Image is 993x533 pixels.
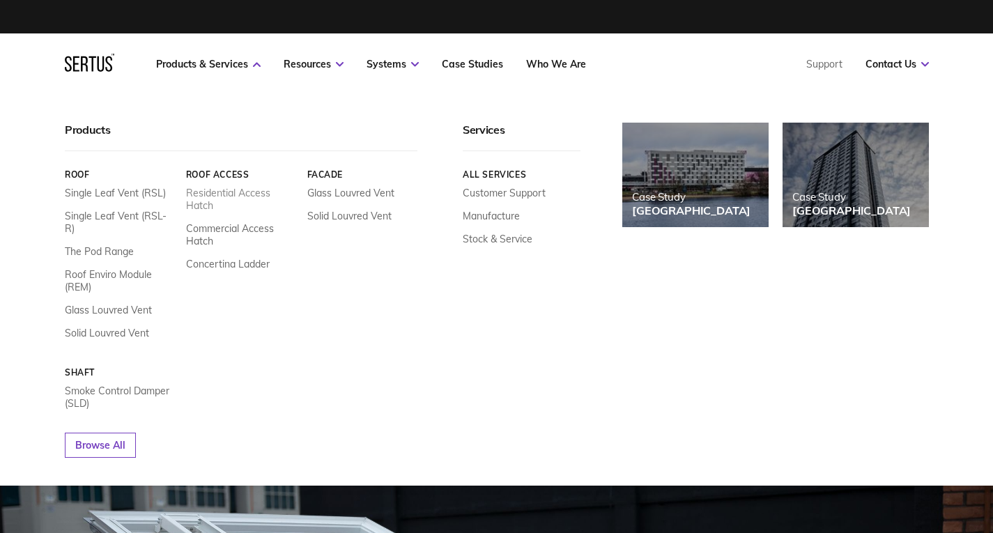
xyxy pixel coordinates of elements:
a: Smoke Control Damper (SLD) [65,385,176,410]
a: Solid Louvred Vent [65,327,149,339]
a: Concertina Ladder [185,258,269,270]
a: Glass Louvred Vent [307,187,394,199]
a: Stock & Service [463,233,532,245]
a: Roof [65,169,176,180]
a: All services [463,169,580,180]
div: Case Study [792,190,911,203]
a: Customer Support [463,187,546,199]
a: Case Studies [442,58,503,70]
a: Single Leaf Vent (RSL) [65,187,166,199]
a: Products & Services [156,58,261,70]
a: Case Study[GEOGRAPHIC_DATA] [622,123,769,227]
a: Browse All [65,433,136,458]
a: Commercial Access Hatch [185,222,296,247]
a: Manufacture [463,210,520,222]
a: Residential Access Hatch [185,187,296,212]
a: Resources [284,58,344,70]
div: Case Study [632,190,750,203]
a: Single Leaf Vent (RSL-R) [65,210,176,235]
a: Shaft [65,367,176,378]
a: Roof Enviro Module (REM) [65,268,176,293]
a: The Pod Range [65,245,134,258]
a: Glass Louvred Vent [65,304,152,316]
a: Solid Louvred Vent [307,210,391,222]
div: Services [463,123,580,151]
div: [GEOGRAPHIC_DATA] [632,203,750,217]
a: Support [806,58,842,70]
a: Case Study[GEOGRAPHIC_DATA] [783,123,929,227]
a: Who We Are [526,58,586,70]
div: [GEOGRAPHIC_DATA] [792,203,911,217]
iframe: Chat Widget [742,371,993,533]
div: Products [65,123,417,151]
a: Facade [307,169,417,180]
a: Contact Us [865,58,929,70]
a: Roof Access [185,169,296,180]
a: Systems [367,58,419,70]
